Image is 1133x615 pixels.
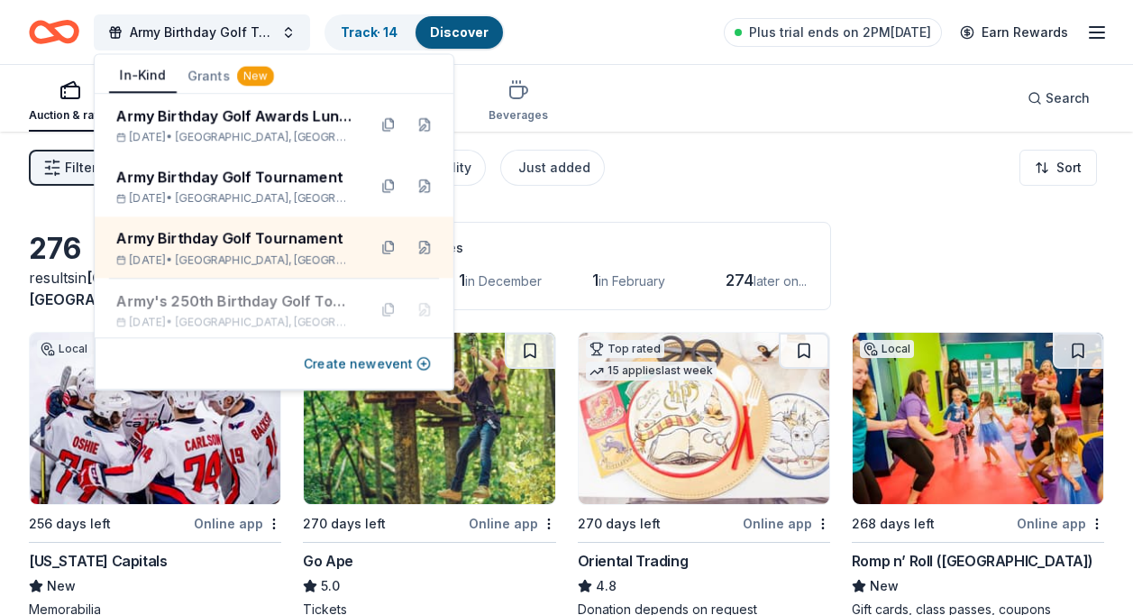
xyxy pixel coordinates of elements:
[1017,512,1104,535] div: Online app
[430,24,489,40] a: Discover
[578,550,689,572] div: Oriental Trading
[116,105,352,126] div: Army Birthday Golf Awards Luncheon Silent Auction
[304,353,431,374] button: Create newevent
[303,513,386,535] div: 270 days left
[743,512,830,535] div: Online app
[304,333,554,504] img: Image for Go Ape
[726,271,754,289] span: 274
[176,191,352,206] span: [GEOGRAPHIC_DATA], [GEOGRAPHIC_DATA]
[116,315,352,329] div: [DATE] •
[109,59,177,93] button: In-Kind
[860,340,914,358] div: Local
[586,340,664,358] div: Top rated
[303,550,353,572] div: Go Ape
[852,550,1093,572] div: Romp n’ Roll ([GEOGRAPHIC_DATA])
[37,340,91,358] div: Local
[459,271,465,289] span: 1
[852,513,935,535] div: 268 days left
[29,550,167,572] div: [US_STATE] Capitals
[116,227,352,249] div: Army Birthday Golf Tournament
[586,362,717,381] div: 15 applies last week
[194,512,281,535] div: Online app
[500,150,605,186] button: Just added
[325,237,809,259] div: Application deadlines
[1046,87,1090,109] span: Search
[598,273,665,289] span: in February
[29,267,281,310] div: results
[1019,150,1097,186] button: Sort
[324,14,505,50] button: Track· 14Discover
[177,60,285,92] button: Grants
[176,252,352,267] span: [GEOGRAPHIC_DATA], [GEOGRAPHIC_DATA]
[130,22,274,43] span: Army Birthday Golf Tournament
[489,108,548,123] div: Beverages
[749,22,931,43] span: Plus trial ends on 2PM[DATE]
[176,130,352,144] span: [GEOGRAPHIC_DATA], [GEOGRAPHIC_DATA]
[1013,80,1104,116] button: Search
[29,11,79,53] a: Home
[116,130,352,144] div: [DATE] •
[237,66,274,86] div: New
[29,150,111,186] button: Filter2
[592,271,598,289] span: 1
[94,14,310,50] button: Army Birthday Golf Tournament
[29,108,111,123] div: Auction & raffle
[116,252,352,267] div: [DATE] •
[116,166,352,188] div: Army Birthday Golf Tournament
[176,315,352,329] span: [GEOGRAPHIC_DATA], [GEOGRAPHIC_DATA]
[469,512,556,535] div: Online app
[754,273,807,289] span: later on...
[579,333,829,504] img: Image for Oriental Trading
[949,16,1079,49] a: Earn Rewards
[29,231,281,267] div: 276
[29,513,111,535] div: 256 days left
[321,575,340,597] span: 5.0
[65,157,96,179] span: Filter
[47,575,76,597] span: New
[578,513,661,535] div: 270 days left
[724,18,942,47] a: Plus trial ends on 2PM[DATE]
[1056,157,1082,179] span: Sort
[116,289,352,311] div: Army's 250th Birthday Golf Tournament
[489,72,548,132] button: Beverages
[116,191,352,206] div: [DATE] •
[465,273,542,289] span: in December
[341,24,397,40] a: Track· 14
[29,72,111,132] button: Auction & raffle
[870,575,899,597] span: New
[596,575,617,597] span: 4.8
[30,333,280,504] img: Image for Washington Capitals
[853,333,1103,504] img: Image for Romp n’ Roll (Fairfax)
[518,157,590,179] div: Just added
